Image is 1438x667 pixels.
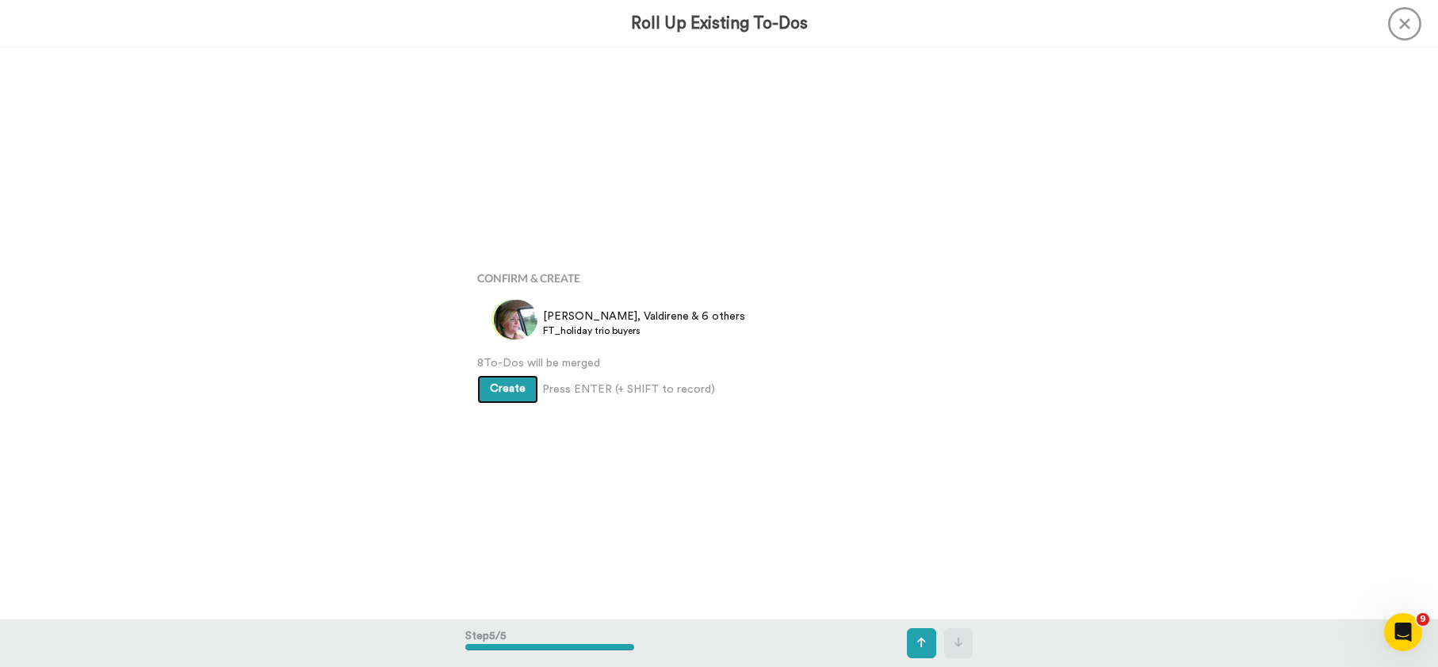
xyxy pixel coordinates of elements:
[1384,613,1422,651] iframe: Intercom live chat
[477,355,961,371] span: 8 To-Dos will be merged
[490,383,526,394] span: Create
[494,300,534,339] img: 0d53fe69-627d-4da7-bbfc-bcd0e697b02f.jpg
[465,620,634,666] div: Step 5 / 5
[543,324,745,337] span: FT_holiday trio buyers
[631,14,808,33] h3: Roll Up Existing To-Dos
[477,272,961,284] h4: Confirm & Create
[1417,613,1429,626] span: 9
[491,300,531,339] img: mm.png
[477,375,538,404] button: Create
[543,309,745,324] span: [PERSON_NAME], Valdirene & 6 others
[542,381,715,397] span: Press ENTER (+ SHIFT to record)
[498,300,537,339] img: c88b0ca5-898e-45fc-bfc4-08856e67d86e.jpg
